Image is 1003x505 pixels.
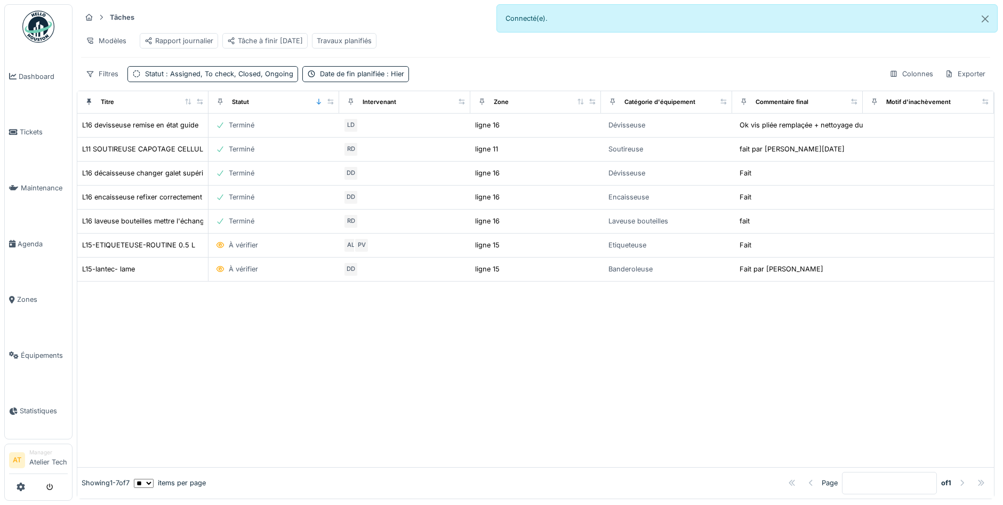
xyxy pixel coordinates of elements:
div: Modèles [81,33,131,49]
div: L15-lantec- lame [82,264,135,274]
div: L16 laveuse bouteilles mettre l'échangeur sous pression a l'atelier [82,216,294,226]
strong: Tâches [106,12,139,22]
div: Fait par [PERSON_NAME] [740,264,823,274]
div: Catégorie d'équipement [624,98,695,107]
div: À vérifier [229,264,258,274]
div: ligne 16 [475,216,500,226]
div: RD [343,142,358,157]
div: L16 encaisseuse refixer correctement les guides a l'arrière voir photo [82,192,306,202]
div: Colonnes [885,66,938,82]
div: L11 SOUTIREUSE CAPOTAGE CELLULE ULTRASONS [82,144,251,154]
div: Terminé [229,120,254,130]
div: ligne 16 [475,192,500,202]
div: Connecté(e). [496,4,998,33]
span: Dashboard [19,71,68,82]
a: Statistiques [5,383,72,439]
a: Tickets [5,105,72,161]
div: ligne 16 [475,120,500,130]
div: Titre [101,98,114,107]
span: Agenda [18,239,68,249]
span: Statistiques [20,406,68,416]
a: Zones [5,271,72,327]
span: : Hier [384,70,404,78]
a: Dashboard [5,49,72,105]
span: Zones [17,294,68,304]
div: ligne 15 [475,264,500,274]
div: DD [343,262,358,277]
div: Travaux planifiés [317,36,372,46]
div: Filtres [81,66,123,82]
button: Close [973,5,997,33]
div: Fait [740,240,751,250]
div: Motif d'inachèvement [886,98,951,107]
div: Date de fin planifiée [320,69,404,79]
div: RD [343,214,358,229]
div: fait par [PERSON_NAME][DATE] [740,144,845,154]
div: ligne 15 [475,240,500,250]
li: Atelier Tech [29,448,68,471]
strong: of 1 [941,478,951,488]
div: Page [822,478,838,488]
div: Banderoleuse [608,264,653,274]
a: Agenda [5,216,72,272]
div: Rapport journalier [145,36,213,46]
div: Etiqueteuse [608,240,646,250]
div: L16 devisseuse remise en état guide [82,120,198,130]
div: ligne 11 [475,144,498,154]
div: Terminé [229,192,254,202]
div: Terminé [229,144,254,154]
div: Commentaire final [756,98,808,107]
div: Statut [232,98,249,107]
div: À vérifier [229,240,258,250]
div: Soutireuse [608,144,643,154]
div: PV [354,238,369,253]
div: DD [343,166,358,181]
div: Intervenant [363,98,396,107]
div: L16 décaisseuse changer galet supérieur coté L15 [82,168,242,178]
span: Maintenance [21,183,68,193]
div: Tâche à finir [DATE] [227,36,303,46]
a: Maintenance [5,160,72,216]
div: DD [343,190,358,205]
div: Terminé [229,168,254,178]
div: Dévisseuse [608,120,645,130]
div: fait [740,216,750,226]
div: Manager [29,448,68,456]
div: Encaisseuse [608,192,649,202]
div: ligne 16 [475,168,500,178]
div: LD [343,118,358,133]
span: : Assigned, To check, Closed, Ongoing [164,70,293,78]
div: AL [343,238,358,253]
span: Tickets [20,127,68,137]
div: L15-ETIQUETEUSE-ROUTINE 0.5 L [82,240,195,250]
img: Badge_color-CXgf-gQk.svg [22,11,54,43]
div: Fait [740,192,751,202]
div: Fait [740,168,751,178]
div: Zone [494,98,509,107]
div: items per page [134,478,206,488]
div: Statut [145,69,293,79]
div: Dévisseuse [608,168,645,178]
div: Exporter [940,66,990,82]
div: Ok vis pliée remplaçée + nettoyage du format 1L [740,120,895,130]
a: AT ManagerAtelier Tech [9,448,68,474]
a: Équipements [5,327,72,383]
span: Équipements [21,350,68,360]
li: AT [9,452,25,468]
div: Terminé [229,216,254,226]
div: Showing 1 - 7 of 7 [82,478,130,488]
div: Laveuse bouteilles [608,216,668,226]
